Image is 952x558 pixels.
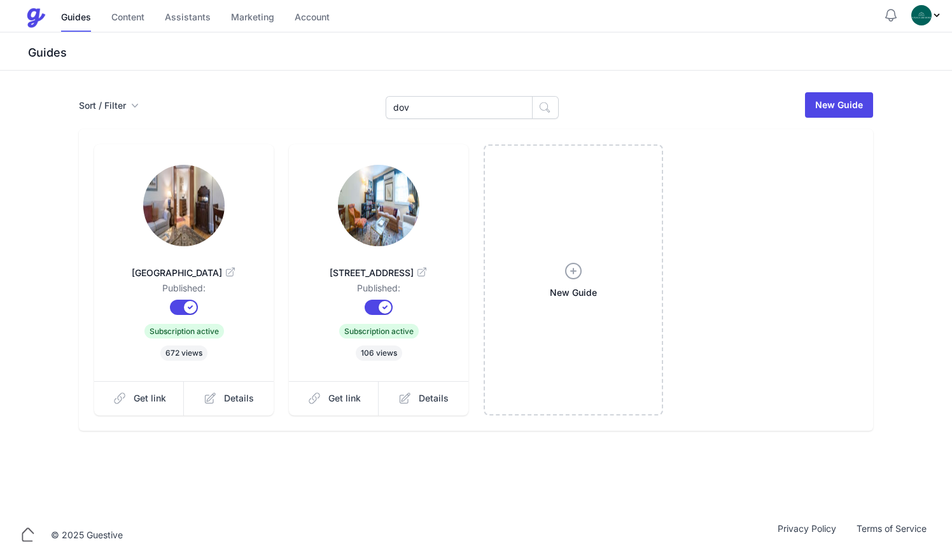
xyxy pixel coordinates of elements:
[134,392,166,405] span: Get link
[419,392,449,405] span: Details
[143,165,225,246] img: htmfqqdj5w74wrc65s3wna2sgno2
[911,5,932,25] img: oovs19i4we9w73xo0bfpgswpi0cd
[144,324,224,338] span: Subscription active
[25,45,952,60] h3: Guides
[61,4,91,32] a: Guides
[309,267,448,279] span: [STREET_ADDRESS]
[339,324,419,338] span: Subscription active
[115,282,253,300] dd: Published:
[79,99,139,112] button: Sort / Filter
[115,267,253,279] span: [GEOGRAPHIC_DATA]
[338,165,419,246] img: efk3xidwye351mn6lne3h2kryz6a
[94,381,185,415] a: Get link
[309,251,448,282] a: [STREET_ADDRESS]
[379,381,468,415] a: Details
[846,522,937,548] a: Terms of Service
[289,381,379,415] a: Get link
[25,8,46,28] img: Guestive Guides
[295,4,330,32] a: Account
[231,4,274,32] a: Marketing
[883,8,899,23] button: Notifications
[309,282,448,300] dd: Published:
[386,96,533,119] input: Search Guides
[550,286,597,299] span: New Guide
[115,251,253,282] a: [GEOGRAPHIC_DATA]
[767,522,846,548] a: Privacy Policy
[911,5,942,25] div: Profile Menu
[184,381,274,415] a: Details
[805,92,873,118] a: New Guide
[328,392,361,405] span: Get link
[111,4,144,32] a: Content
[356,345,402,361] span: 106 views
[484,144,663,415] a: New Guide
[160,345,207,361] span: 672 views
[165,4,211,32] a: Assistants
[51,529,123,541] div: © 2025 Guestive
[224,392,254,405] span: Details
